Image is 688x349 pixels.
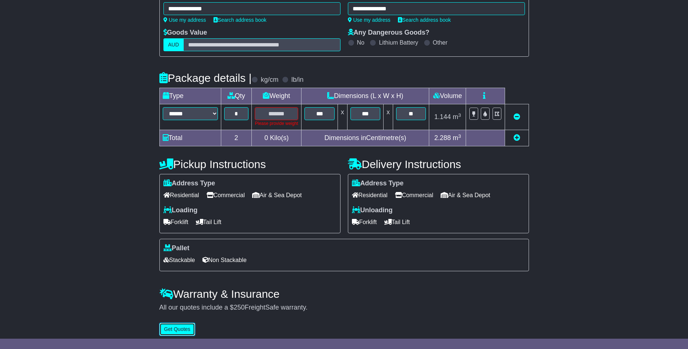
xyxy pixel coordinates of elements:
button: Get Quotes [159,323,195,336]
div: All our quotes include a $ FreightSafe warranty. [159,304,529,312]
h4: Package details | [159,72,252,84]
a: Remove this item [514,113,520,121]
td: Dimensions in Centimetre(s) [301,130,429,146]
span: Commercial [207,189,245,201]
h4: Delivery Instructions [348,158,529,170]
a: Search address book [398,17,451,23]
label: Goods Value [163,29,207,37]
sup: 3 [458,112,461,118]
span: Commercial [395,189,433,201]
span: Forklift [163,216,188,228]
span: Forklift [352,216,377,228]
h4: Pickup Instructions [159,158,341,170]
label: No [357,39,364,46]
span: m [453,113,461,121]
td: Dimensions (L x W x H) [301,88,429,104]
label: Other [433,39,448,46]
span: Residential [163,189,199,201]
td: x [384,104,393,130]
td: Weight [252,88,301,104]
span: Tail Lift [196,216,222,228]
span: m [453,134,461,142]
a: Search address book [214,17,267,23]
span: Tail Lift [384,216,410,228]
label: Pallet [163,244,190,252]
span: Air & Sea Depot [252,189,302,201]
label: Loading [163,206,198,214]
h4: Warranty & Insurance [159,288,529,300]
td: Qty [221,88,252,104]
label: Address Type [352,179,404,188]
td: x [338,104,347,130]
span: Residential [352,189,388,201]
label: Address Type [163,179,215,188]
td: Volume [429,88,466,104]
a: Use my address [163,17,206,23]
td: 2 [221,130,252,146]
label: Unloading [352,206,393,214]
span: 0 [264,134,268,142]
span: 2.288 [434,134,451,142]
a: Use my address [348,17,391,23]
div: Please provide weight [255,120,298,127]
label: kg/cm [261,76,278,84]
label: lb/in [291,76,303,84]
td: Kilo(s) [252,130,301,146]
label: AUD [163,38,184,51]
td: Type [159,88,221,104]
span: Air & Sea Depot [441,189,490,201]
label: Lithium Battery [379,39,418,46]
span: 250 [234,304,245,311]
a: Add new item [514,134,520,142]
sup: 3 [458,133,461,139]
span: Non Stackable [202,254,247,266]
label: Any Dangerous Goods? [348,29,430,37]
span: Stackable [163,254,195,266]
span: 1.144 [434,113,451,121]
td: Total [159,130,221,146]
